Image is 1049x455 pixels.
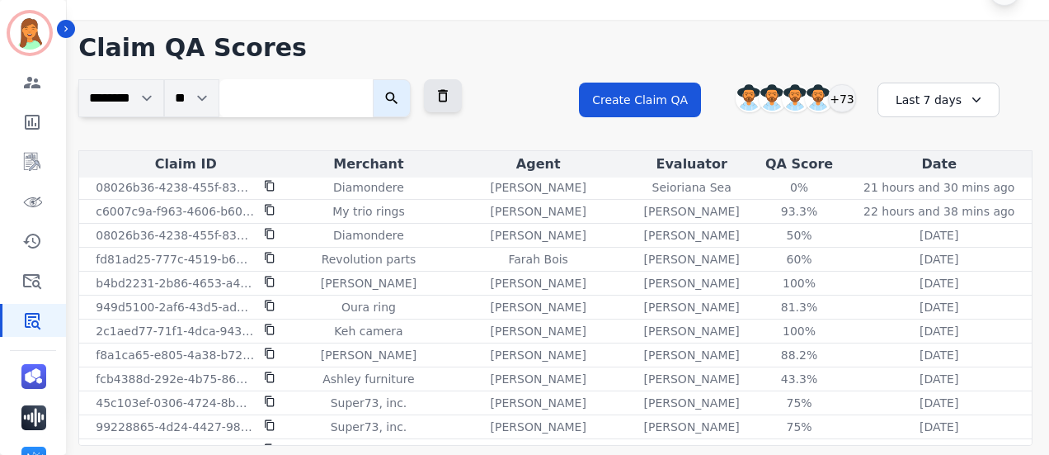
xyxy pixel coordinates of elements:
[491,323,586,339] p: [PERSON_NAME]
[322,251,416,268] p: Revolution parts
[491,395,586,411] p: [PERSON_NAME]
[96,203,254,220] p: c6007c9a-f963-4606-b607-0077c5758a6b
[644,395,740,411] p: [PERSON_NAME]
[644,203,740,220] p: [PERSON_NAME]
[491,227,586,244] p: [PERSON_NAME]
[491,179,586,196] p: [PERSON_NAME]
[762,371,836,387] div: 43.3%
[863,179,1014,196] p: 21 hours and 30 mins ago
[920,323,958,339] p: [DATE]
[321,275,416,291] p: [PERSON_NAME]
[334,323,402,339] p: Keh camera
[762,299,836,315] div: 81.3%
[322,371,414,387] p: Ashley furniture
[449,154,628,174] div: Agent
[509,251,568,268] p: Farah Bois
[96,251,254,268] p: fd81ad25-777c-4519-b6a9-7000c0566b29
[10,13,49,53] img: Bordered avatar
[920,299,958,315] p: [DATE]
[762,323,836,339] div: 100%
[295,154,441,174] div: Merchant
[920,395,958,411] p: [DATE]
[96,227,254,244] p: 08026b36-4238-455f-832e-bcdcc263af9a
[644,419,740,435] p: [PERSON_NAME]
[333,179,404,196] p: Diamondere
[762,227,836,244] div: 50%
[96,419,254,435] p: 99228865-4d24-4427-98cb-0b6d94683ade
[96,179,254,196] p: 08026b36-4238-455f-832e-bcdcc263af9a
[762,275,836,291] div: 100%
[762,347,836,363] div: 88.2%
[82,154,289,174] div: Claim ID
[762,179,836,196] div: 0%
[920,371,958,387] p: [DATE]
[920,227,958,244] p: [DATE]
[762,203,836,220] div: 93.3%
[635,154,749,174] div: Evaluator
[762,251,836,268] div: 60%
[333,227,404,244] p: Diamondere
[96,347,254,363] p: f8a1ca65-e805-4a38-b727-548bd71dae07
[491,419,586,435] p: [PERSON_NAME]
[877,83,1000,117] div: Last 7 days
[96,371,254,387] p: fcb4388d-292e-4b75-866e-7b15f021066e
[331,419,407,435] p: Super73, inc.
[644,227,740,244] p: [PERSON_NAME]
[78,33,1033,63] h1: Claim QA Scores
[644,299,740,315] p: [PERSON_NAME]
[850,154,1028,174] div: Date
[644,323,740,339] p: [PERSON_NAME]
[863,203,1014,220] p: 22 hours and 38 mins ago
[828,84,856,112] div: +73
[491,371,586,387] p: [PERSON_NAME]
[920,419,958,435] p: [DATE]
[331,395,407,411] p: Super73, inc.
[491,203,586,220] p: [PERSON_NAME]
[920,347,958,363] p: [DATE]
[644,275,740,291] p: [PERSON_NAME]
[652,179,731,196] p: Seioriana Sea
[321,347,416,363] p: [PERSON_NAME]
[341,299,396,315] p: Oura ring
[644,251,740,268] p: [PERSON_NAME]
[762,395,836,411] div: 75%
[644,347,740,363] p: [PERSON_NAME]
[920,251,958,268] p: [DATE]
[920,275,958,291] p: [DATE]
[491,275,586,291] p: [PERSON_NAME]
[96,395,254,411] p: 45c103ef-0306-4724-8b75-b304a4ecb9a5
[96,299,254,315] p: 949d5100-2af6-43d5-ad4c-60afb9b32559
[579,83,701,117] button: Create Claim QA
[332,203,405,220] p: My trio rings
[96,323,254,339] p: 2c1aed77-71f1-4dca-943c-3821cfcd99ac
[755,154,844,174] div: QA Score
[644,371,740,387] p: [PERSON_NAME]
[491,299,586,315] p: [PERSON_NAME]
[96,275,254,291] p: b4bd2231-2b86-4653-a481-76c912e9d759
[762,419,836,435] div: 75%
[491,347,586,363] p: [PERSON_NAME]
